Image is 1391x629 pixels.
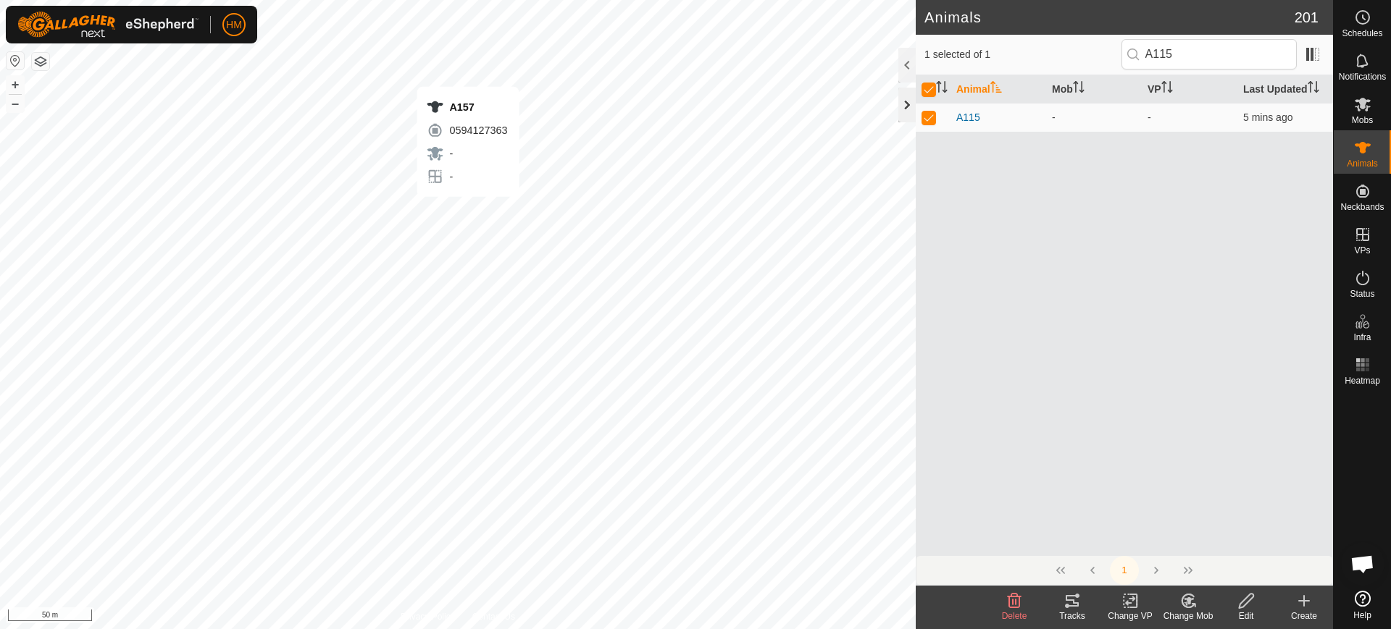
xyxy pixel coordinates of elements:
span: Delete [1002,611,1027,621]
th: VP [1142,75,1237,104]
button: Reset Map [7,52,24,69]
a: Privacy Policy [401,610,455,623]
span: 17 Sept 2025, 7:22 pm [1243,111,1292,123]
a: Help [1334,585,1391,625]
button: 1 [1110,556,1139,585]
th: Animal [951,75,1046,104]
span: Heatmap [1345,376,1380,385]
span: Help [1353,611,1371,620]
span: Neckbands [1340,203,1384,211]
div: Edit [1217,609,1275,622]
app-display-virtual-paddock-transition: - [1148,111,1151,123]
p-sorticon: Activate to sort [1308,83,1319,95]
div: A157 [426,98,507,116]
span: Schedules [1342,29,1382,38]
div: Change Mob [1159,609,1217,622]
p-sorticon: Activate to sort [1073,83,1085,95]
div: Tracks [1043,609,1101,622]
p-sorticon: Activate to sort [936,83,948,95]
span: VPs [1354,246,1370,255]
th: Mob [1046,75,1142,104]
div: 0594127363 [426,122,507,139]
th: Last Updated [1237,75,1333,104]
div: - [426,168,507,185]
button: Map Layers [32,53,49,70]
span: Notifications [1339,72,1386,81]
p-sorticon: Activate to sort [990,83,1002,95]
div: Open chat [1341,542,1384,586]
input: Search (S) [1121,39,1297,69]
span: A115 [956,110,980,125]
span: Mobs [1352,116,1373,124]
span: Animals [1347,159,1378,168]
span: HM [226,17,242,33]
span: 1 selected of 1 [924,47,1121,62]
div: Create [1275,609,1333,622]
button: – [7,95,24,112]
button: + [7,76,24,93]
h2: Animals [924,9,1295,26]
span: 201 [1295,7,1319,28]
a: Contact Us [472,610,515,623]
div: - [1052,110,1136,125]
div: - [426,145,507,162]
img: Gallagher Logo [17,12,199,38]
p-sorticon: Activate to sort [1161,83,1173,95]
span: Infra [1353,333,1371,342]
div: Change VP [1101,609,1159,622]
span: Status [1350,290,1374,298]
